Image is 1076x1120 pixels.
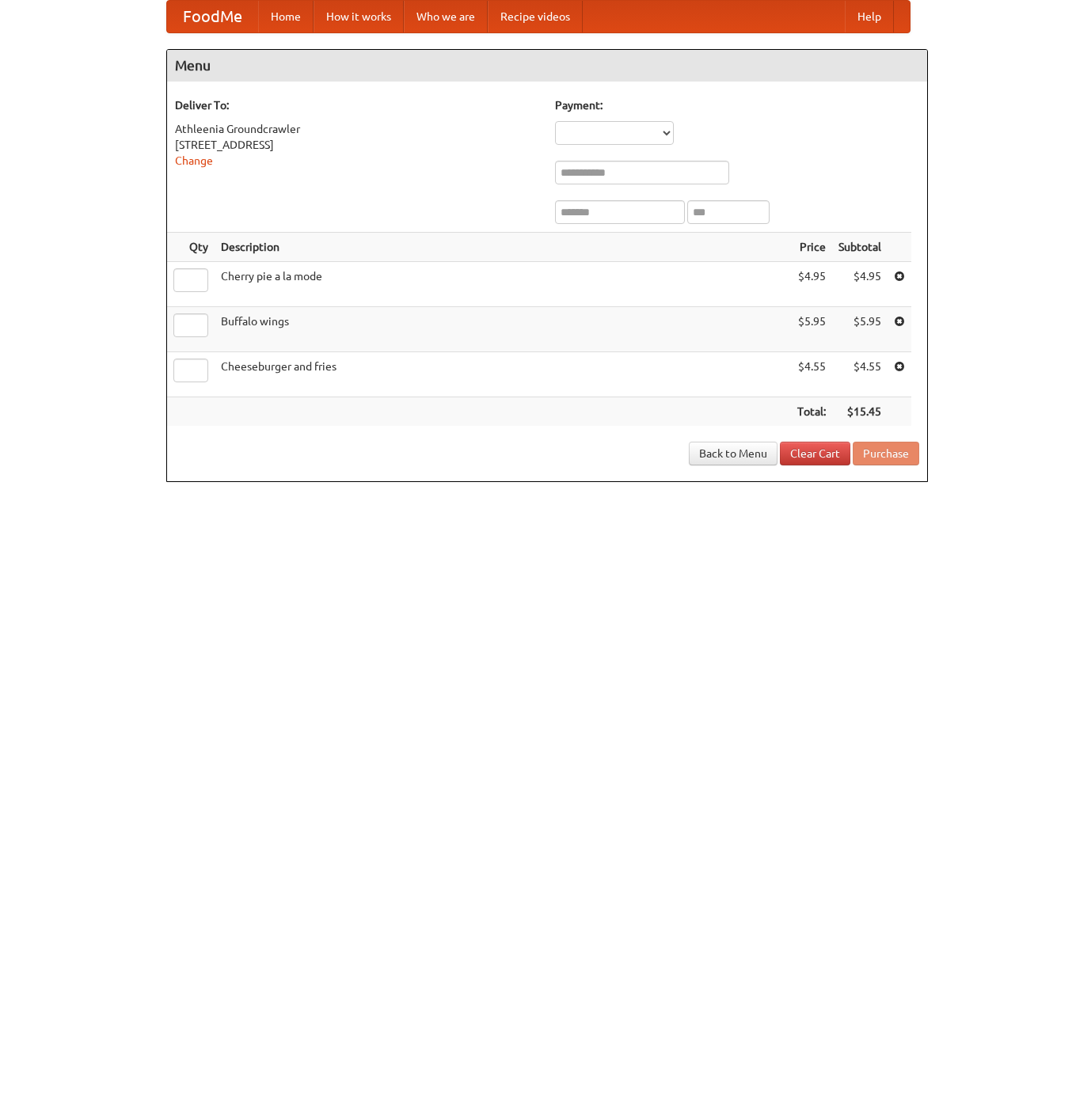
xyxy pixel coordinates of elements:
th: Subtotal [832,233,888,262]
a: Home [258,1,314,32]
a: Back to Menu [689,442,778,465]
a: Clear Cart [780,442,850,465]
a: Recipe videos [488,1,583,32]
td: $4.55 [832,352,888,397]
h5: Deliver To: [175,97,539,113]
td: Cherry pie a la mode [215,262,791,307]
td: Cheeseburger and fries [215,352,791,397]
div: [STREET_ADDRESS] [175,137,539,153]
a: Who we are [404,1,488,32]
a: Help [845,1,894,32]
h4: Menu [167,50,927,82]
th: Description [215,233,791,262]
button: Purchase [853,442,919,465]
td: $5.95 [832,307,888,352]
td: $4.95 [832,262,888,307]
div: Athleenia Groundcrawler [175,121,539,137]
h5: Payment: [555,97,919,113]
th: $15.45 [832,397,888,427]
a: FoodMe [167,1,258,32]
td: Buffalo wings [215,307,791,352]
td: $4.55 [791,352,832,397]
td: $4.95 [791,262,832,307]
th: Total: [791,397,832,427]
a: Change [175,154,213,167]
td: $5.95 [791,307,832,352]
a: How it works [314,1,404,32]
th: Qty [167,233,215,262]
th: Price [791,233,832,262]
